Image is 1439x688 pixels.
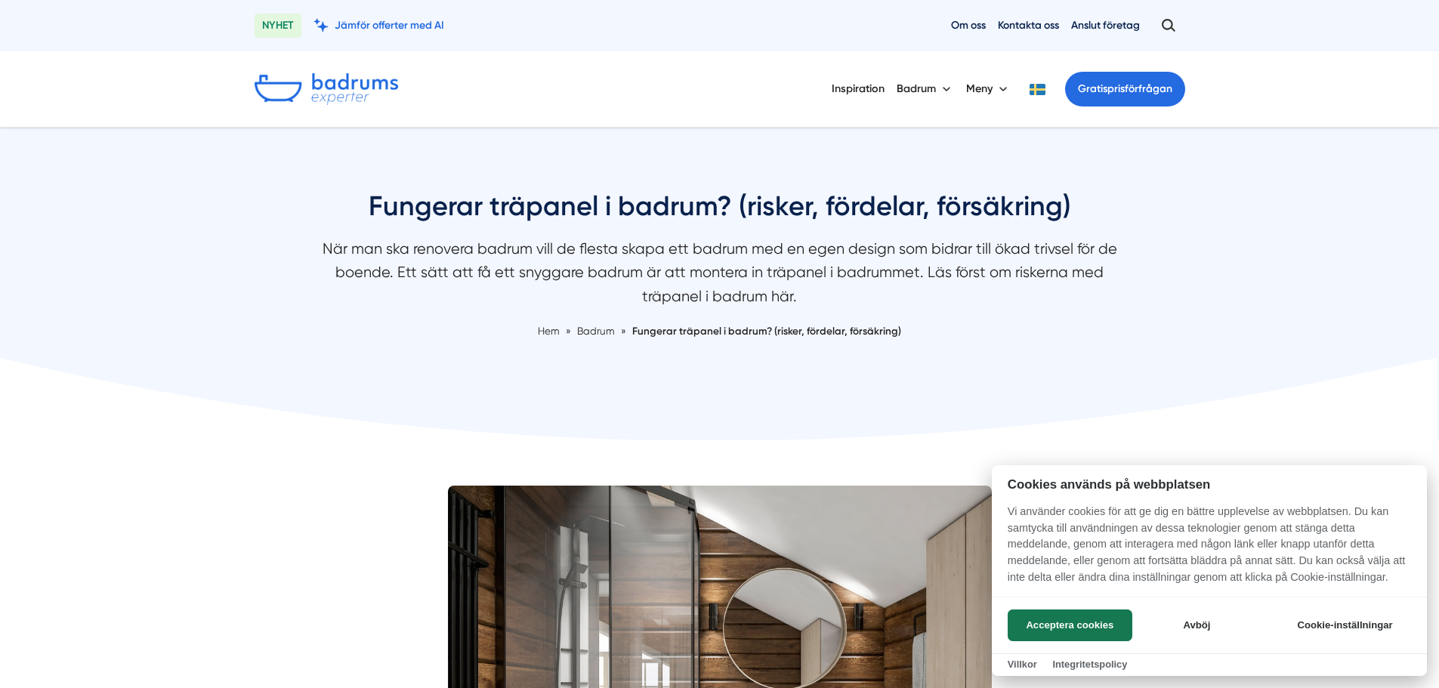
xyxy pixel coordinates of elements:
[992,504,1427,596] p: Vi använder cookies för att ge dig en bättre upplevelse av webbplatsen. Du kan samtycka till anvä...
[1279,609,1411,641] button: Cookie-inställningar
[1008,609,1132,641] button: Acceptera cookies
[1052,659,1127,670] a: Integritetspolicy
[1137,609,1257,641] button: Avböj
[1008,659,1037,670] a: Villkor
[992,477,1427,492] h2: Cookies används på webbplatsen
